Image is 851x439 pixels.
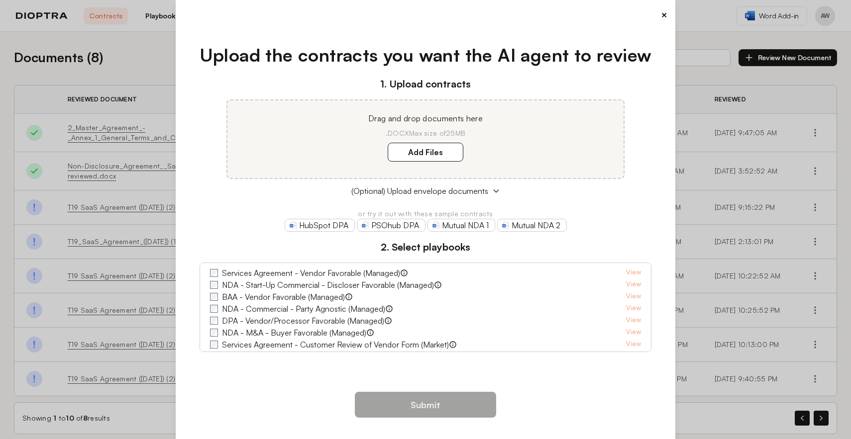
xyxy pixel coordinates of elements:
p: .DOCX Max size of 25MB [239,128,612,138]
label: NDA - Start-Up Commercial - Discloser Favorable (Managed) [222,279,434,291]
button: (Optional) Upload envelope documents [200,185,652,197]
p: Drag and drop documents here [239,112,612,124]
h3: 2. Select playbooks [200,240,652,255]
label: Services Agreement - Customer Review of Vendor Form (Market) [222,339,449,351]
a: View [626,351,641,362]
h3: 1. Upload contracts [200,77,652,91]
a: View [626,291,641,303]
h1: Upload the contracts you want the AI agent to review [200,42,652,69]
span: (Optional) Upload envelope documents [351,185,488,197]
a: PSOhub DPA [357,219,425,232]
button: Submit [355,392,496,418]
label: DPA - Vendor/Processor Favorable (Managed) [222,315,384,327]
a: View [626,339,641,351]
label: SaaS - Vendor Favorable Essentials (Managed) [222,351,383,362]
a: View [626,267,641,279]
a: HubSpot DPA [285,219,355,232]
button: × [661,8,667,22]
label: Services Agreement - Vendor Favorable (Managed) [222,267,400,279]
label: BAA - Vendor Favorable (Managed) [222,291,345,303]
label: Add Files [388,143,463,162]
a: View [626,303,641,315]
a: View [626,327,641,339]
label: NDA - Commercial - Party Agnostic (Managed) [222,303,385,315]
a: Mutual NDA 2 [497,219,567,232]
a: View [626,279,641,291]
p: or try it out with these sample contracts [200,209,652,219]
label: NDA - M&A - Buyer Favorable (Managed) [222,327,366,339]
a: Mutual NDA 1 [427,219,495,232]
a: View [626,315,641,327]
